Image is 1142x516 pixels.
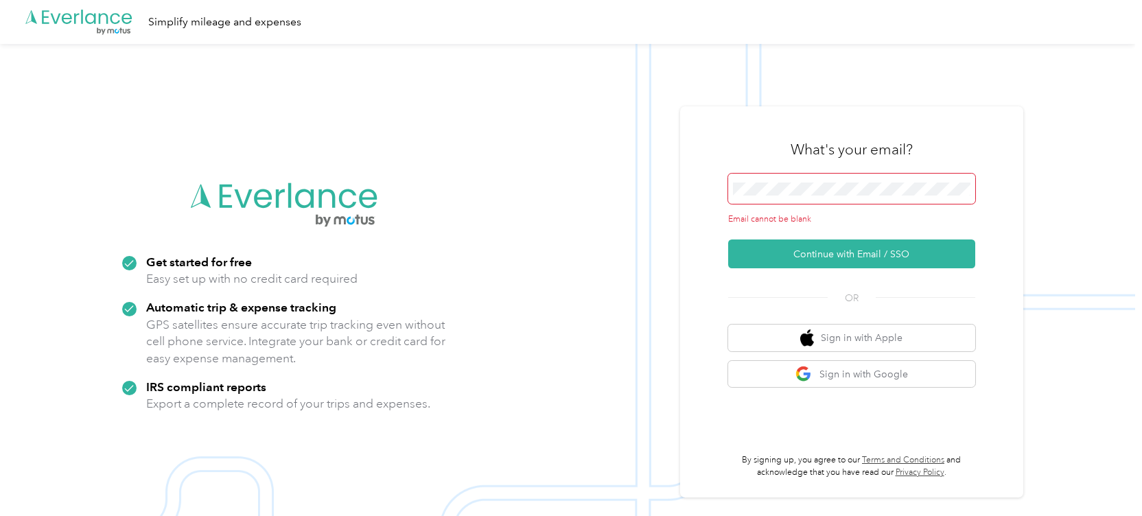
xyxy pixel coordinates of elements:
strong: IRS compliant reports [146,379,266,394]
p: GPS satellites ensure accurate trip tracking even without cell phone service. Integrate your bank... [146,316,446,367]
div: Simplify mileage and expenses [148,14,301,31]
a: Terms and Conditions [862,455,944,465]
h3: What's your email? [791,140,913,159]
img: apple logo [800,329,814,347]
strong: Get started for free [146,255,252,269]
p: Easy set up with no credit card required [146,270,358,288]
span: OR [828,291,876,305]
p: By signing up, you agree to our and acknowledge that you have read our . [728,454,975,478]
button: google logoSign in with Google [728,361,975,388]
button: Continue with Email / SSO [728,239,975,268]
p: Export a complete record of your trips and expenses. [146,395,430,412]
a: Privacy Policy [896,467,944,478]
div: Email cannot be blank [728,213,975,226]
strong: Automatic trip & expense tracking [146,300,336,314]
img: google logo [795,366,813,383]
button: apple logoSign in with Apple [728,325,975,351]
